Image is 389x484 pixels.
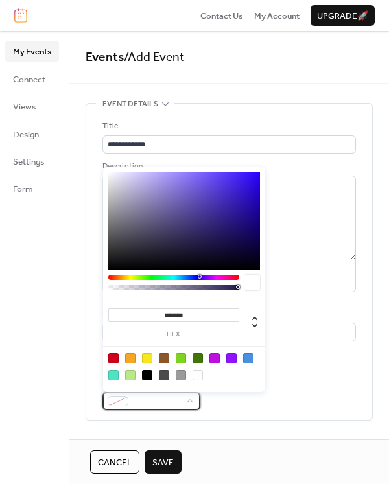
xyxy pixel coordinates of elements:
span: Save [152,456,174,469]
button: Save [145,450,182,474]
div: #9B9B9B [176,370,186,380]
div: #7ED321 [176,353,186,363]
a: My Account [254,9,300,22]
button: Upgrade🚀 [311,5,375,26]
span: Date and time [102,436,158,449]
span: My Events [13,45,51,58]
a: Design [5,124,59,144]
div: Title [102,120,353,133]
a: My Events [5,41,59,62]
div: #FFFFFF [193,370,203,380]
button: Cancel [90,450,139,474]
span: Upgrade 🚀 [317,10,368,23]
span: Contact Us [200,10,243,23]
div: #4A90E2 [243,353,253,363]
a: Form [5,178,59,199]
div: Description [102,160,353,173]
span: Design [13,128,39,141]
span: Form [13,183,33,196]
div: #000000 [142,370,152,380]
span: Event details [102,98,158,111]
div: #417505 [193,353,203,363]
div: #4A4A4A [159,370,169,380]
span: My Account [254,10,300,23]
a: Settings [5,151,59,172]
label: hex [108,331,239,338]
span: / Add Event [124,45,185,69]
div: #9013FE [226,353,237,363]
span: Settings [13,156,44,168]
a: Views [5,96,59,117]
a: Connect [5,69,59,89]
a: Events [86,45,124,69]
span: Connect [13,73,45,86]
span: Cancel [98,456,132,469]
img: logo [14,8,27,23]
div: #B8E986 [125,370,136,380]
a: Contact Us [200,9,243,22]
div: #BD10E0 [209,353,220,363]
div: #D0021B [108,353,119,363]
div: #F5A623 [125,353,136,363]
div: #8B572A [159,353,169,363]
span: Views [13,100,36,113]
div: #50E3C2 [108,370,119,380]
div: #F8E71C [142,353,152,363]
